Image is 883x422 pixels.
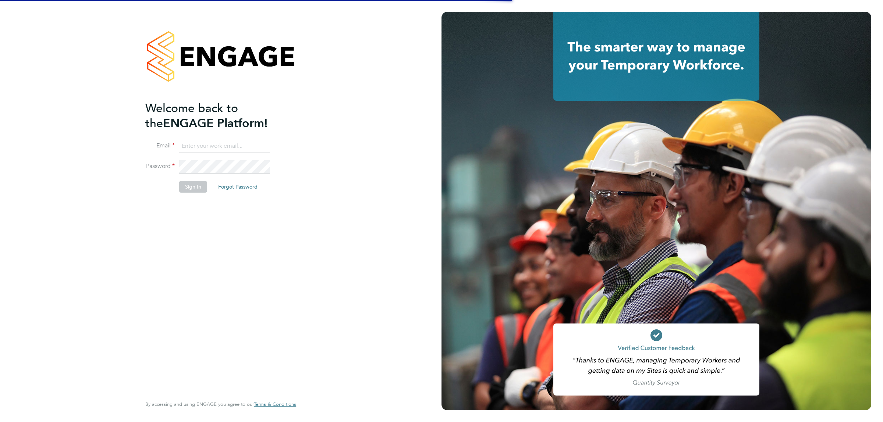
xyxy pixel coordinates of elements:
button: Forgot Password [212,181,263,193]
span: Welcome back to the [145,101,238,130]
label: Email [145,142,175,150]
a: Terms & Conditions [254,401,296,407]
span: By accessing and using ENGAGE you agree to our [145,401,296,407]
span: Terms & Conditions [254,401,296,407]
label: Password [145,162,175,170]
h2: ENGAGE Platform! [145,101,289,131]
input: Enter your work email... [179,140,270,153]
button: Sign In [179,181,207,193]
